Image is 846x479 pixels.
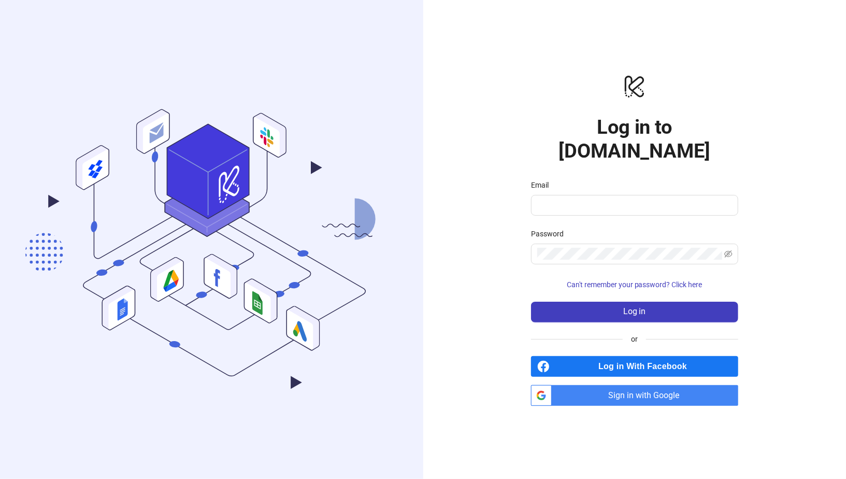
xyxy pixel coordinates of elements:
a: Sign in with Google [531,385,738,406]
span: or [623,333,646,345]
input: Password [537,248,722,260]
label: Password [531,228,570,239]
h1: Log in to [DOMAIN_NAME] [531,115,738,163]
span: Sign in with Google [556,385,738,406]
a: Can't remember your password? Click here [531,280,738,289]
span: Log in With Facebook [554,356,738,377]
span: eye-invisible [724,250,733,258]
span: Can't remember your password? Click here [567,280,702,289]
span: Log in [623,307,646,316]
button: Log in [531,302,738,322]
label: Email [531,179,555,191]
a: Log in With Facebook [531,356,738,377]
input: Email [537,199,730,212]
button: Can't remember your password? Click here [531,277,738,293]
